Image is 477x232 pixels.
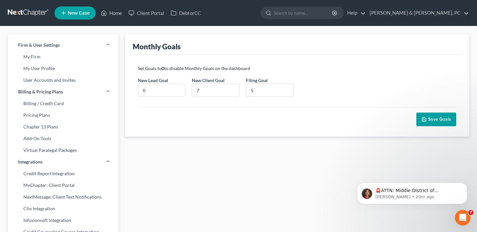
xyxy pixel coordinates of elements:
[274,7,333,19] input: Search by name...
[8,179,118,191] a: MyChapter: Client Portal
[344,7,366,19] a: Help
[167,7,204,19] a: DebtorCC
[8,74,118,86] a: User Accounts and Invites
[138,84,185,96] input: Enter goal...
[138,65,457,72] p: Set Goals to to disable Monthly Goals on the dashboard
[8,98,118,109] a: Billing / Credit Card
[246,78,268,83] span: Filing Goal
[366,7,469,19] a: [PERSON_NAME] & [PERSON_NAME], PC
[8,133,118,144] a: Add-On Tools
[192,78,225,83] span: New Client Goal
[138,78,168,83] span: New Lead Goal
[347,169,477,214] iframe: Intercom notifications message
[125,7,167,19] a: Client Portal
[68,11,90,16] span: New Case
[8,214,118,226] a: Infusionsoft Integration
[18,89,63,95] span: Billing & Pricing Plans
[246,84,293,96] input: Enter goal...
[8,203,118,214] a: Clio Integration
[416,113,456,126] button: Save Goals
[133,42,462,51] div: Monthly Goals
[192,84,239,96] input: Enter goal...
[162,66,164,71] strong: 0
[8,144,118,156] a: Virtual Paralegal Packages
[8,39,118,51] a: Firm & User Settings
[8,63,118,74] a: My User Profile
[8,191,118,203] a: NextMessage: Client Text Notifications
[18,42,60,48] span: Firm & User Settings
[455,210,471,226] iframe: Intercom live chat
[468,210,473,215] span: 7
[98,7,125,19] a: Home
[8,156,118,168] a: Integrations
[8,86,118,98] a: Billing & Pricing Plans
[8,168,118,179] a: Credit Report Integration
[8,109,118,121] a: Pricing Plans
[8,121,118,133] a: Chapter 13 Plans
[8,51,118,63] a: My Firm
[18,159,43,165] span: Integrations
